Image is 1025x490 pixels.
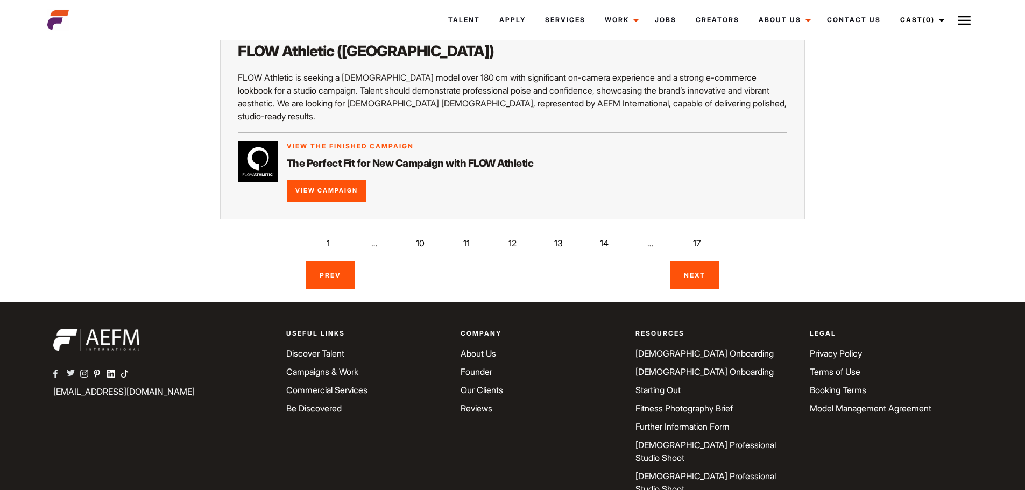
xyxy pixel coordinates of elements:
a: AEFM Pinterest [94,368,107,381]
p: Legal [810,329,971,338]
p: Resources [635,329,797,338]
span: … [364,232,385,254]
img: aefm-brand-22-white.png [53,329,139,351]
span: 12 [501,232,523,254]
a: Reviews [461,403,492,414]
a: 10 [409,232,431,254]
a: Fitness Photography Brief [635,403,733,414]
a: Work [595,5,645,34]
img: cropped-aefm-brand-fav-22-square.png [47,9,69,31]
a: [EMAIL_ADDRESS][DOMAIN_NAME] [53,386,195,397]
a: Starting Out [635,385,681,395]
a: View Campaign [287,180,366,202]
a: Privacy Policy [810,348,862,359]
a: 11 [456,232,477,254]
a: 17 [686,232,708,254]
a: AEFM Twitter [67,368,80,381]
a: Prev [306,261,355,289]
a: [DEMOGRAPHIC_DATA] Professional Studio Shoot [635,439,776,463]
a: Cast(0) [890,5,951,34]
p: View the finished campaign [287,141,787,151]
a: Terms of Use [810,366,860,377]
a: Commercial Services [286,385,367,395]
span: … [640,232,661,254]
p: FLOW Athletic is seeking a [DEMOGRAPHIC_DATA] model over 180 cm with significant on-camera experi... [238,71,787,123]
a: Jobs [645,5,686,34]
h2: FLOW Athletic ([GEOGRAPHIC_DATA]) [238,41,787,61]
a: AEFM Facebook [53,368,67,381]
a: Campaigns & Work [286,366,358,377]
a: Model Management Agreement [810,403,931,414]
a: Discover Talent [286,348,344,359]
a: Apply [490,5,535,34]
span: (0) [923,16,935,24]
a: AEFM Linkedin [107,368,121,381]
p: Company [461,329,622,338]
a: Creators [686,5,749,34]
p: The Perfect Fit for New Campaign with FLOW Athletic [287,155,787,171]
a: Talent [439,5,490,34]
a: AEFM TikTok [121,368,134,381]
a: Further Information Form [635,421,730,432]
a: Booking Terms [810,385,866,395]
p: Useful Links [286,329,448,338]
a: Our Clients [461,385,503,395]
a: AEFM Instagram [80,368,94,381]
a: 14 [593,232,615,254]
a: 1 [317,232,339,254]
a: Services [535,5,595,34]
a: Be Discovered [286,403,342,414]
a: About Us [461,348,496,359]
img: images 9 [238,141,278,182]
a: About Us [749,5,817,34]
a: 13 [548,232,569,254]
a: Next [670,261,719,289]
a: [DEMOGRAPHIC_DATA] Onboarding [635,348,774,359]
img: Burger icon [958,14,971,27]
a: [DEMOGRAPHIC_DATA] Onboarding [635,366,774,377]
a: Contact Us [817,5,890,34]
a: Founder [461,366,492,377]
